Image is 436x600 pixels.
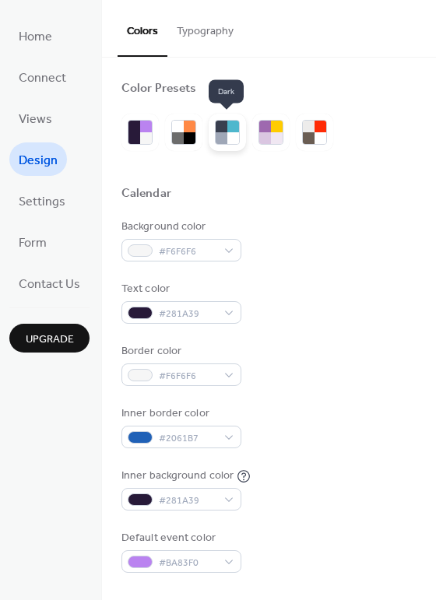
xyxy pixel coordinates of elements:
span: Connect [19,66,66,90]
div: Default event color [121,530,238,546]
span: Design [19,149,58,173]
a: Connect [9,60,76,93]
div: Inner background color [121,468,234,484]
a: Contact Us [9,266,90,300]
span: Settings [19,190,65,214]
a: Views [9,101,62,135]
span: #281A39 [159,306,216,322]
div: Inner border color [121,405,238,422]
div: Color Presets [121,81,196,97]
span: Upgrade [26,332,74,348]
span: #281A39 [159,493,216,509]
a: Home [9,19,62,52]
a: Form [9,225,56,258]
div: Text color [121,281,238,297]
span: #BA83F0 [159,555,216,571]
span: Home [19,25,52,49]
a: Settings [9,184,75,217]
a: Design [9,142,67,176]
span: Views [19,107,52,132]
span: #2061B7 [159,430,216,447]
span: #F6F6F6 [159,244,216,260]
span: Form [19,231,47,255]
span: #F6F6F6 [159,368,216,384]
span: Dark [209,80,244,104]
span: Contact Us [19,272,80,296]
div: Calendar [121,186,171,202]
button: Upgrade [9,324,90,353]
div: Border color [121,343,238,360]
div: Background color [121,219,238,235]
